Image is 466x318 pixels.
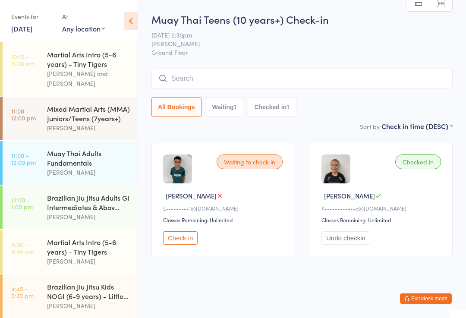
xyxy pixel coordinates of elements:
label: Sort by [360,122,380,131]
button: Check in [163,231,198,245]
span: [PERSON_NAME] [166,191,217,200]
div: Brazilian Jiu Jitsu Adults GI Intermediates & Abov... [47,193,130,212]
button: All Bookings [151,97,202,117]
span: [PERSON_NAME] [151,39,439,48]
a: 4:45 -5:30 pmBrazilian Jiu Jitsu Kids NOGI (6-9 years) - Little...[PERSON_NAME] [3,274,138,318]
button: Checked in1 [248,97,296,117]
div: Any location [62,24,105,33]
time: 12:00 - 1:00 pm [11,196,33,210]
time: 10:15 - 11:00 am [11,53,35,67]
button: Exit kiosk mode [400,293,452,304]
div: Martial Arts Intro (5-6 years) - Tiny Tigers [47,50,130,69]
div: 1 [234,104,237,110]
div: [PERSON_NAME] [47,212,130,222]
div: Brazilian Jiu Jitsu Kids NOGI (6-9 years) - Little... [47,282,130,301]
time: 4:00 - 4:45 pm [11,241,34,255]
div: Classes Remaining: Unlimited [163,216,285,224]
div: Waiting to check in [217,154,283,169]
button: Waiting1 [206,97,244,117]
time: 11:00 - 12:00 pm [11,152,36,166]
div: Events for [11,9,54,24]
div: K••••••••••••a@[DOMAIN_NAME] [321,205,444,212]
span: [DATE] 5:30pm [151,31,439,39]
div: [PERSON_NAME] [47,256,130,266]
time: 4:45 - 5:30 pm [11,285,34,299]
time: 11:00 - 12:00 pm [11,107,36,121]
a: [DATE] [11,24,32,33]
div: [PERSON_NAME] [47,167,130,177]
span: Ground Floor [151,48,453,57]
div: L•••••••••1@[DOMAIN_NAME] [163,205,285,212]
a: 12:00 -1:00 pmBrazilian Jiu Jitsu Adults GI Intermediates & Abov...[PERSON_NAME] [3,186,138,229]
div: [PERSON_NAME] [47,123,130,133]
a: 11:00 -12:00 pmMixed Martial Arts (MMA) Juniors/Teens (7years+)[PERSON_NAME] [3,97,138,140]
img: image1741672418.png [163,154,192,183]
a: 4:00 -4:45 pmMartial Arts Intro (5-6 years) - Tiny Tigers[PERSON_NAME] [3,230,138,274]
img: image1741849957.png [321,154,350,183]
a: 11:00 -12:00 pmMuay Thai Adults Fundamentals[PERSON_NAME] [3,141,138,185]
input: Search [151,69,453,88]
div: Classes Remaining: Unlimited [321,216,444,224]
div: Mixed Martial Arts (MMA) Juniors/Teens (7years+) [47,104,130,123]
div: Checked in [395,154,441,169]
div: Martial Arts Intro (5-6 years) - Tiny Tigers [47,237,130,256]
span: [PERSON_NAME] [324,191,375,200]
h2: Muay Thai Teens (10 years+) Check-in [151,12,453,26]
div: [PERSON_NAME] [47,301,130,311]
a: 10:15 -11:00 amMartial Arts Intro (5-6 years) - Tiny Tigers[PERSON_NAME] and [PERSON_NAME] [3,42,138,96]
div: [PERSON_NAME] and [PERSON_NAME] [47,69,130,88]
div: Check in time (DESC) [381,121,453,131]
div: At [62,9,105,24]
div: 1 [287,104,290,110]
button: Undo checkin [321,231,370,245]
div: Muay Thai Adults Fundamentals [47,148,130,167]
